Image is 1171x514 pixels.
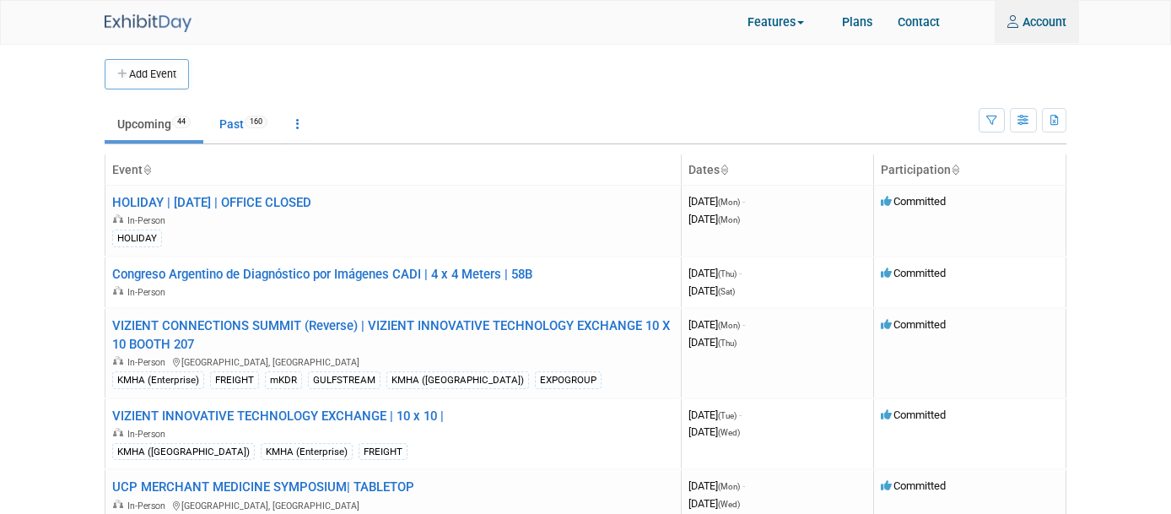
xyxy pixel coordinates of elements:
div: mKDR [265,371,302,389]
span: - [742,318,745,331]
span: - [742,195,745,208]
span: 160 [245,116,267,128]
div: KMHA ([GEOGRAPHIC_DATA]) [386,371,529,389]
span: Committed [881,318,946,331]
span: 44 [172,116,191,128]
a: VIZIENT CONNECTIONS SUMMIT (Reverse) | VIZIENT INNOVATIVE TECHNOLOGY EXCHANGE 10 X 10 BOOTH 207 [112,318,670,351]
a: HOLIDAY | [DATE] | OFFICE CLOSED [112,195,311,210]
span: [DATE] [688,267,742,279]
div: GULFSTREAM [308,371,380,389]
span: In-Person [127,500,170,511]
span: (Wed) [718,500,740,509]
div: KMHA (Enterprise) [261,443,353,461]
a: Past160 [207,108,280,140]
a: Contact [885,1,952,43]
img: In-Person Event [113,356,123,365]
span: (Thu) [718,338,737,348]
th: Participation [874,154,1066,186]
span: In-Person [127,287,170,298]
span: Committed [881,267,946,279]
th: Dates [682,154,874,186]
a: Features [735,3,829,44]
span: [DATE] [688,213,740,225]
span: [DATE] [688,318,745,331]
a: Plans [829,1,885,43]
a: Sort by Event Name [143,163,151,176]
div: FREIGHT [210,371,259,389]
div: [GEOGRAPHIC_DATA], [GEOGRAPHIC_DATA] [112,354,674,369]
div: KMHA (Enterprise) [112,371,204,389]
div: KMHA ([GEOGRAPHIC_DATA]) [112,443,255,461]
span: (Sat) [718,287,735,296]
span: [DATE] [688,195,745,208]
span: [DATE] [688,284,735,297]
span: Committed [881,195,946,208]
a: VIZIENT INNOVATIVE TECHNOLOGY EXCHANGE | 10 x 10 | [112,408,444,424]
a: Account [995,1,1079,43]
span: (Tue) [718,411,737,420]
span: - [739,408,742,421]
span: - [739,267,742,279]
span: (Mon) [718,321,740,330]
span: (Mon) [718,215,740,225]
span: (Mon) [718,482,740,491]
span: (Thu) [718,269,737,279]
span: [DATE] [688,425,740,438]
img: In-Person Event [113,428,123,436]
a: Sort by Start Date [720,163,728,176]
img: In-Person Event [113,214,123,223]
span: [DATE] [688,497,740,510]
a: Upcoming44 [105,108,203,140]
a: Sort by Participation Type [951,163,959,176]
span: Committed [881,479,946,492]
span: In-Person [127,357,170,368]
span: Committed [881,408,946,421]
span: In-Person [127,215,170,226]
img: In-Person Event [113,500,123,508]
span: (Wed) [718,428,740,437]
div: FREIGHT [359,443,407,461]
span: In-Person [127,429,170,440]
span: [DATE] [688,408,742,421]
a: UCP MERCHANT MEDICINE SYMPOSIUM| TABLETOP [112,479,414,495]
div: [GEOGRAPHIC_DATA], [GEOGRAPHIC_DATA] [112,497,674,512]
th: Event [105,154,682,186]
div: EXPOGROUP [535,371,602,389]
button: Add Event [105,59,189,89]
span: - [742,479,745,492]
span: [DATE] [688,336,737,349]
span: (Mon) [718,197,740,207]
a: Congreso Argentino de Diagnóstico por Imágenes CADI | 4 x 4 Meters | 58B [112,267,532,282]
img: ExhibitDay [105,14,192,32]
img: In-Person Event [113,286,123,295]
span: [DATE] [688,479,745,492]
div: HOLIDAY [112,230,162,247]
